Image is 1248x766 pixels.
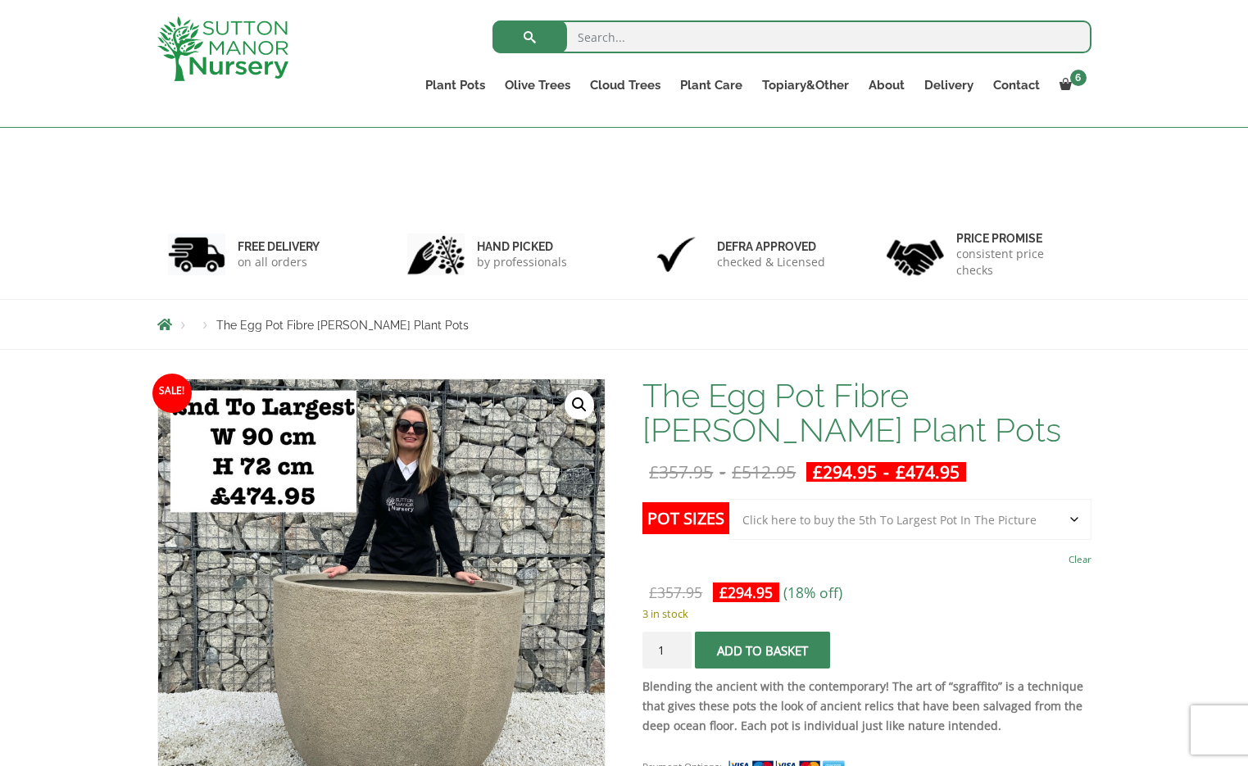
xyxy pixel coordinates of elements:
label: Pot Sizes [642,502,729,534]
span: £ [719,582,728,602]
bdi: 512.95 [732,460,796,483]
a: View full-screen image gallery [565,390,594,419]
button: Add to basket [695,632,830,669]
bdi: 294.95 [719,582,773,602]
img: logo [157,16,288,81]
a: Plant Pots [415,74,495,97]
span: £ [813,460,823,483]
span: (18% off) [783,582,842,602]
a: Delivery [914,74,983,97]
a: 6 [1050,74,1091,97]
bdi: 357.95 [649,460,713,483]
a: Cloud Trees [580,74,670,97]
p: by professionals [477,254,567,270]
span: The Egg Pot Fibre [PERSON_NAME] Plant Pots [216,319,469,332]
a: Topiary&Other [752,74,859,97]
del: - [642,462,802,482]
span: £ [732,460,742,483]
img: 3.jpg [647,233,705,275]
h1: The Egg Pot Fibre [PERSON_NAME] Plant Pots [642,378,1091,447]
h6: Defra approved [717,239,825,254]
span: £ [649,582,657,602]
input: Product quantity [642,632,692,669]
a: About [859,74,914,97]
a: Clear options [1069,548,1091,571]
bdi: 294.95 [813,460,877,483]
h6: Price promise [956,231,1081,246]
p: on all orders [238,254,320,270]
a: Contact [983,74,1050,97]
h6: FREE DELIVERY [238,239,320,254]
img: 1.jpg [168,233,225,275]
bdi: 474.95 [896,460,960,483]
span: 6 [1070,70,1087,86]
p: 3 in stock [642,604,1091,623]
a: Plant Care [670,74,752,97]
p: checked & Licensed [717,254,825,270]
bdi: 357.95 [649,582,702,602]
h6: hand picked [477,239,567,254]
ins: - [806,462,966,482]
nav: Breadcrumbs [157,318,1091,331]
img: 4.jpg [887,229,944,279]
span: £ [896,460,905,483]
p: consistent price checks [956,246,1081,279]
input: Search... [492,20,1091,53]
a: Olive Trees [495,74,580,97]
strong: Blending the ancient with the contemporary! The art of “sgraffito” is a technique that gives thes... [642,678,1083,733]
span: Sale! [152,374,192,413]
span: £ [649,460,659,483]
img: 2.jpg [407,233,465,275]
